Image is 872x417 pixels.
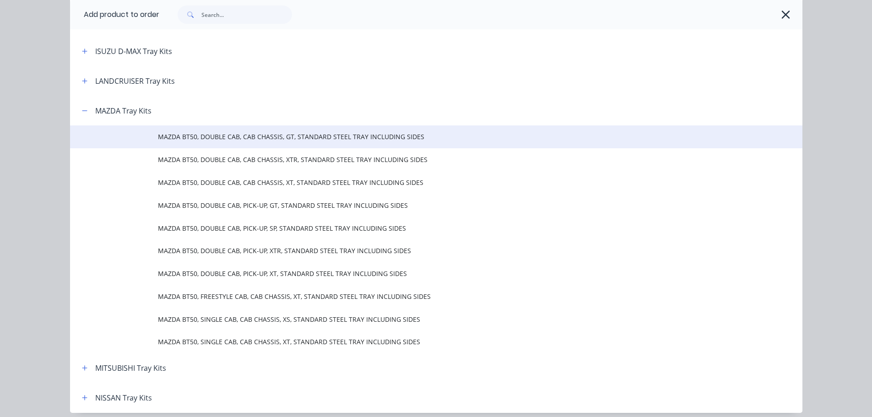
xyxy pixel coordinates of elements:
div: ISUZU D-MAX Tray Kits [95,46,172,57]
span: MAZDA BT50, DOUBLE CAB, PICK-UP, SP, STANDARD STEEL TRAY INCLUDING SIDES [158,223,673,233]
span: MAZDA BT50, SINGLE CAB, CAB CHASSIS, XT, STANDARD STEEL TRAY INCLUDING SIDES [158,337,673,347]
div: MAZDA Tray Kits [95,105,152,116]
span: MAZDA BT50, DOUBLE CAB, CAB CHASSIS, XTR, STANDARD STEEL TRAY INCLUDING SIDES [158,155,673,164]
input: Search... [201,5,292,24]
span: MAZDA BT50, DOUBLE CAB, PICK-UP, GT, STANDARD STEEL TRAY INCLUDING SIDES [158,200,673,210]
span: MAZDA BT50, DOUBLE CAB, CAB CHASSIS, XT, STANDARD STEEL TRAY INCLUDING SIDES [158,178,673,187]
span: MAZDA BT50, DOUBLE CAB, PICK-UP, XTR, STANDARD STEEL TRAY INCLUDING SIDES [158,246,673,255]
span: MAZDA BT50, FREESTYLE CAB, CAB CHASSIS, XT, STANDARD STEEL TRAY INCLUDING SIDES [158,292,673,301]
div: NISSAN Tray Kits [95,392,152,403]
span: MAZDA BT50, DOUBLE CAB, CAB CHASSIS, GT, STANDARD STEEL TRAY INCLUDING SIDES [158,132,673,141]
div: MITSUBISHI Tray Kits [95,363,166,374]
span: MAZDA BT50, SINGLE CAB, CAB CHASSIS, XS, STANDARD STEEL TRAY INCLUDING SIDES [158,314,673,324]
span: MAZDA BT50, DOUBLE CAB, PICK-UP, XT, STANDARD STEEL TRAY INCLUDING SIDES [158,269,673,278]
div: LANDCRUISER Tray Kits [95,76,175,87]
